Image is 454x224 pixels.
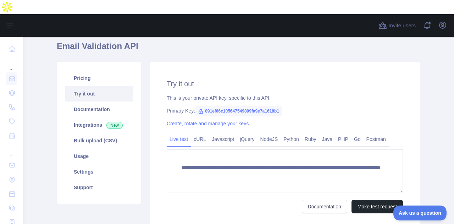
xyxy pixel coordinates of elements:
button: Make test request [351,200,403,213]
a: Live test [167,133,191,145]
a: Documentation [302,200,347,213]
a: Ruby [302,133,319,145]
a: Usage [65,148,133,164]
a: Pricing [65,70,133,86]
a: Support [65,180,133,195]
span: 891ef66c105647549899fa9e7a1618b1 [195,106,282,116]
a: cURL [191,133,209,145]
button: Invite users [377,20,417,31]
div: ... [6,57,17,71]
a: Javascript [209,133,237,145]
a: Go [351,133,364,145]
a: Settings [65,164,133,180]
a: PHP [335,133,351,145]
a: NodeJS [257,133,281,145]
div: This is your private API key, specific to this API. [167,94,403,102]
h2: Try it out [167,79,403,89]
a: jQuery [237,133,257,145]
a: Create, rotate and manage your keys [167,121,249,126]
a: Java [319,133,336,145]
a: Python [281,133,302,145]
a: Bulk upload (CSV) [65,133,133,148]
div: Primary Key: [167,107,403,114]
div: ... [6,143,17,158]
h1: Email Validation API [57,40,420,58]
a: Integrations New [65,117,133,133]
iframe: Toggle Customer Support [393,206,447,220]
span: New [106,122,123,129]
a: Try it out [65,86,133,102]
a: Documentation [65,102,133,117]
span: Invite users [388,22,416,30]
a: Postman [364,133,389,145]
